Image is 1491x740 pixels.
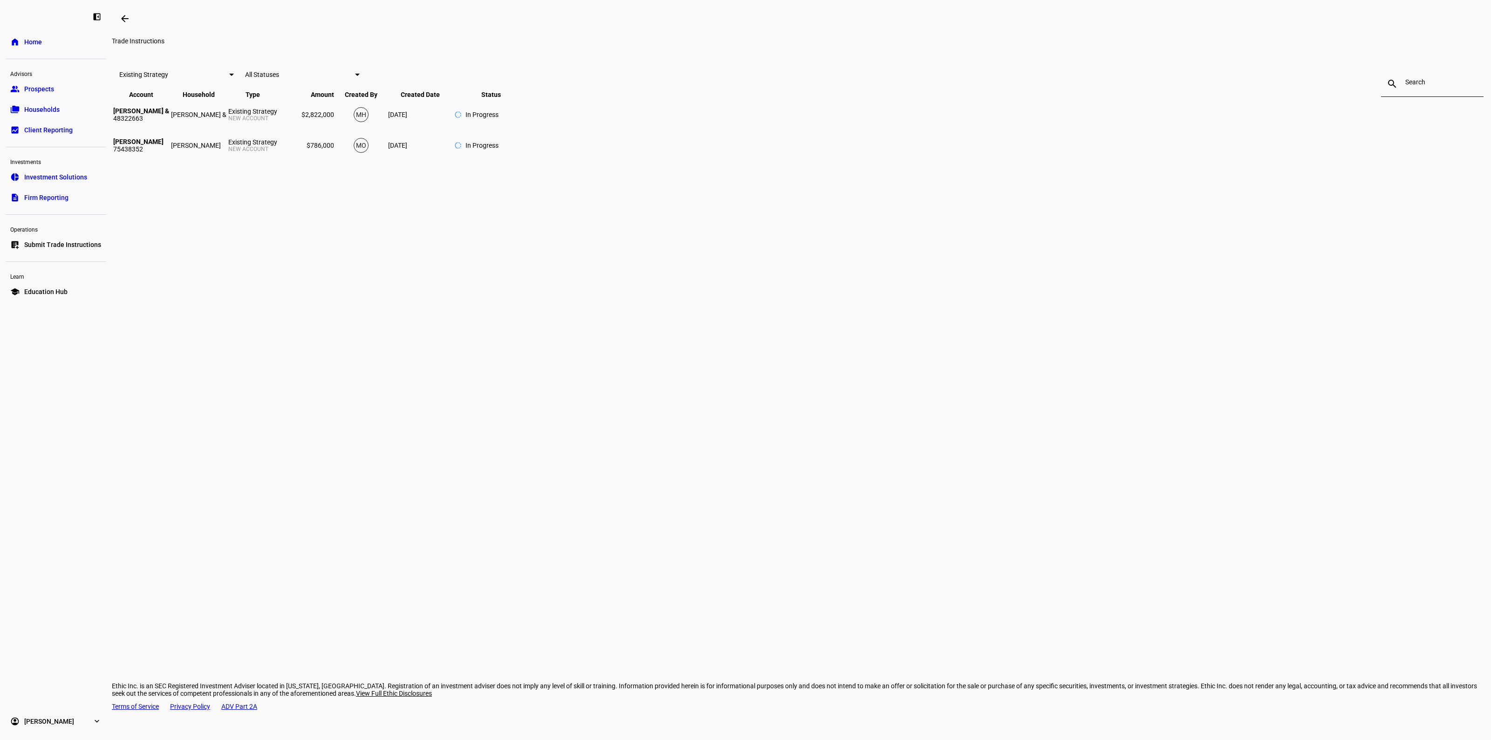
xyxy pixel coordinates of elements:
td: $2,822,000 [279,100,335,130]
span: Status [481,91,501,98]
input: Search [1405,78,1459,86]
a: descriptionFirm Reporting [6,188,106,207]
td: [PERSON_NAME] & [171,100,227,130]
eth-mat-symbol: home [10,37,20,47]
span: Households [24,105,60,114]
mat-icon: search [1381,78,1403,89]
span: Account [129,91,153,98]
td: [DATE] [388,130,453,160]
eth-mat-symbol: description [10,193,20,202]
div: New Account [228,146,277,152]
td: 48322663 [113,100,170,130]
span: Created By [345,91,377,98]
div: New Account [228,115,277,122]
eth-mat-symbol: account_circle [10,717,20,726]
span: Home [24,37,42,47]
td: $786,000 [279,130,335,160]
eth-mat-symbol: group [10,84,20,94]
eth-mat-symbol: folder_copy [10,105,20,114]
eth-mat-symbol: bid_landscape [10,125,20,135]
span: Type [246,91,260,98]
div: Operations [6,222,106,235]
span: Amount [311,91,334,98]
mat-icon: arrow_backwards [119,13,130,24]
div: Existing Strategy [228,138,277,146]
a: ADV Part 2A [221,703,257,710]
span: Prospects [24,84,54,94]
div: In Progress [465,111,499,118]
strong: [PERSON_NAME] & [113,107,169,115]
td: [DATE] [388,100,453,130]
div: MH [354,107,369,122]
span: Submit Trade Instructions [24,240,101,249]
a: pie_chartInvestment Solutions [6,168,106,186]
a: groupProspects [6,80,106,98]
eth-mat-symbol: expand_more [92,717,102,726]
span: View Full Ethic Disclosures [356,690,432,697]
eth-mat-symbol: school [10,287,20,296]
a: Privacy Policy [170,703,210,710]
div: Advisors [6,67,106,80]
td: [PERSON_NAME] [171,130,227,160]
a: Terms of Service [112,703,159,710]
a: bid_landscapeClient Reporting [6,121,106,139]
div: Investments [6,155,106,168]
td: 75438352 [113,130,170,160]
span: Existing Strategy [119,71,168,78]
strong: [PERSON_NAME] [113,138,164,145]
eth-mat-symbol: list_alt_add [10,240,20,249]
span: Client Reporting [24,125,73,135]
div: In Progress [465,142,499,149]
span: Investment Solutions [24,172,87,182]
eth-mat-symbol: left_panel_close [92,12,102,21]
span: [PERSON_NAME] [24,717,74,726]
div: MO [354,138,369,153]
div: Learn [6,269,106,282]
span: Household [183,91,215,98]
div: Ethic Inc. is an SEC Registered Investment Adviser located in [US_STATE], [GEOGRAPHIC_DATA]. Regi... [112,682,1491,697]
div: Existing Strategy [228,108,277,115]
span: Firm Reporting [24,193,68,202]
div: Trade Instructions [112,37,671,45]
span: All Statuses [245,71,279,78]
span: Created Date [401,91,440,98]
a: homeHome [6,33,106,51]
a: folder_copyHouseholds [6,100,106,119]
eth-mat-symbol: pie_chart [10,172,20,182]
span: Education Hub [24,287,68,296]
